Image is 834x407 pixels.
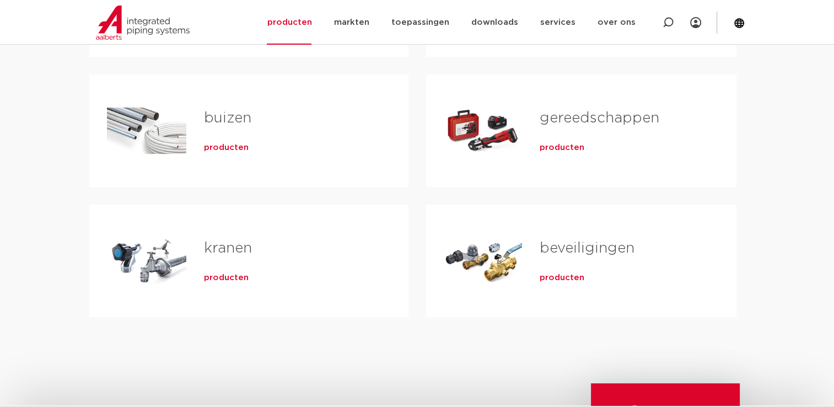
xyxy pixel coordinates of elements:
a: beveiligingen [540,241,634,255]
a: kranen [204,241,252,255]
a: gereedschappen [540,111,659,125]
a: producten [204,272,249,283]
a: producten [204,142,249,153]
a: producten [540,142,584,153]
a: buizen [204,111,251,125]
a: producten [540,272,584,283]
